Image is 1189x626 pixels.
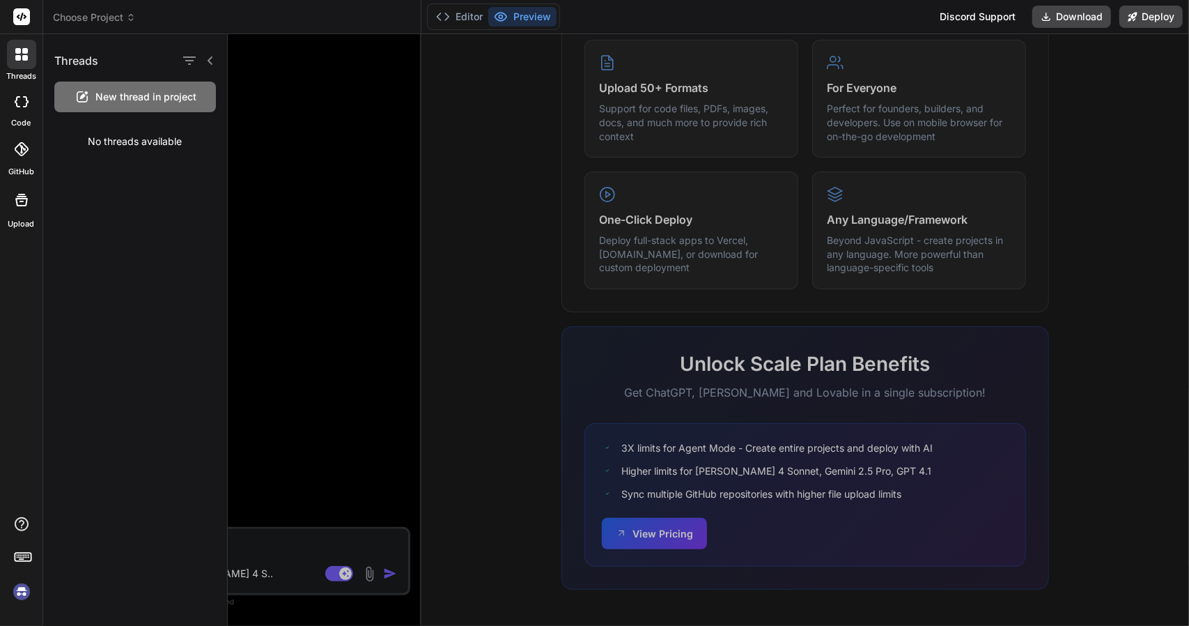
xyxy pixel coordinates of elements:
[53,10,136,24] span: Choose Project
[8,166,34,178] label: GitHub
[96,90,197,104] span: New thread in project
[43,123,227,160] div: No threads available
[1119,6,1183,28] button: Deploy
[1032,6,1111,28] button: Download
[54,52,98,69] h1: Threads
[488,7,557,26] button: Preview
[8,218,35,230] label: Upload
[12,117,31,129] label: code
[10,580,33,604] img: signin
[430,7,488,26] button: Editor
[931,6,1024,28] div: Discord Support
[6,70,36,82] label: threads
